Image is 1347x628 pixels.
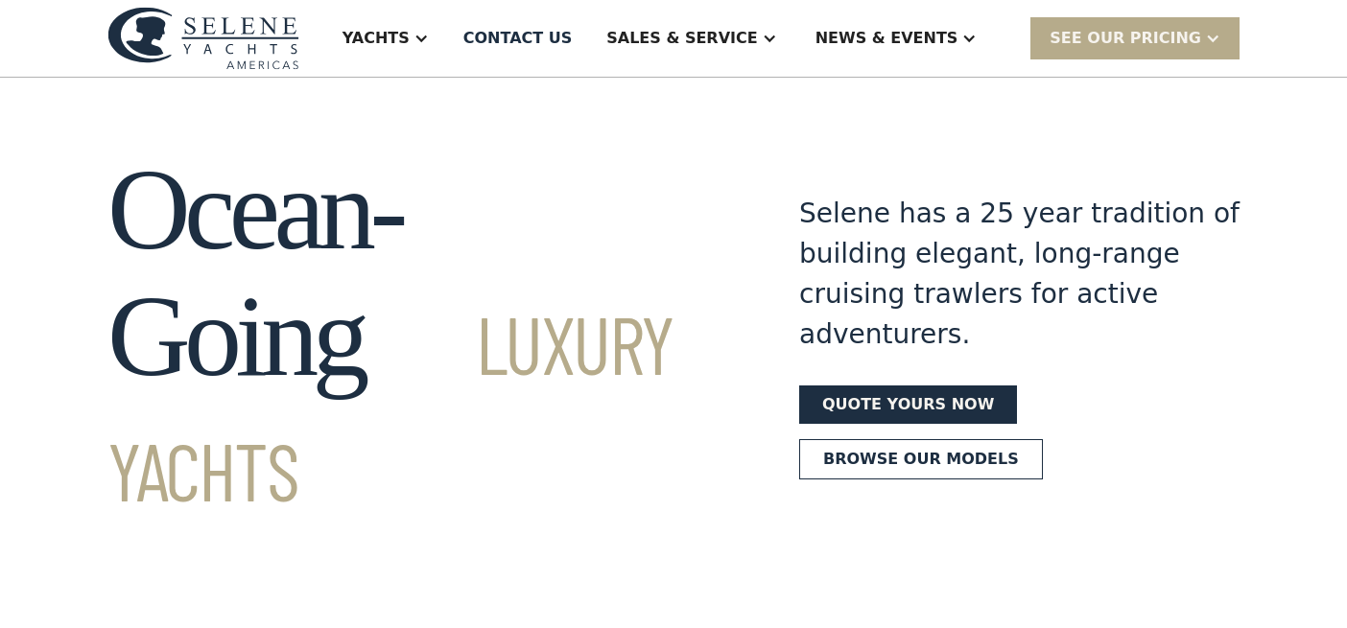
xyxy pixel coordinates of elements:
[799,194,1240,355] div: Selene has a 25 year tradition of building elegant, long-range cruising trawlers for active adven...
[799,385,1017,424] a: Quote yours now
[107,147,730,526] h1: Ocean-Going
[799,439,1043,479] a: Browse our models
[463,27,573,50] div: Contact US
[107,294,673,518] span: Luxury Yachts
[107,7,299,69] img: logo
[606,27,757,50] div: Sales & Service
[1030,17,1240,58] div: SEE Our Pricing
[815,27,958,50] div: News & EVENTS
[1050,27,1201,50] div: SEE Our Pricing
[343,27,410,50] div: Yachts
